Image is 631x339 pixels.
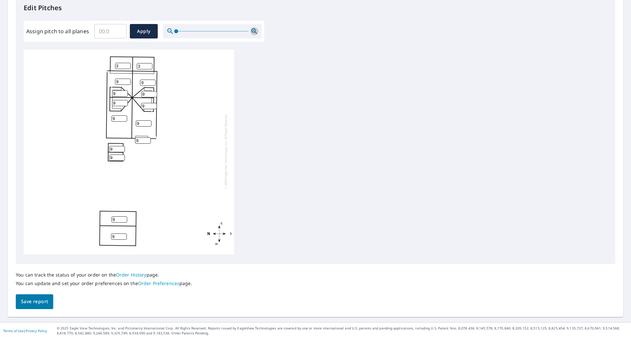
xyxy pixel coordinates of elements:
a: Terms of Use [3,328,24,333]
span: Apply [135,27,152,36]
button: Apply [130,24,158,38]
input: 00.0 [94,22,127,40]
button: Save report [16,294,53,309]
p: You can track the status of your order on the page. [16,272,192,278]
a: Order Preferences [138,280,179,286]
p: | [3,329,47,333]
a: Privacy Policy [26,328,47,333]
p: You can update and set your order preferences on the page. [16,280,192,286]
span: Save report [21,298,48,306]
p: Edit Pitches [24,3,607,13]
p: © 2025 Eagle View Technologies, Inc. and Pictometry International Corp. All Rights Reserved. Repo... [57,326,628,336]
a: Order History [116,272,147,278]
label: Assign pitch to all planes [26,27,89,35]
